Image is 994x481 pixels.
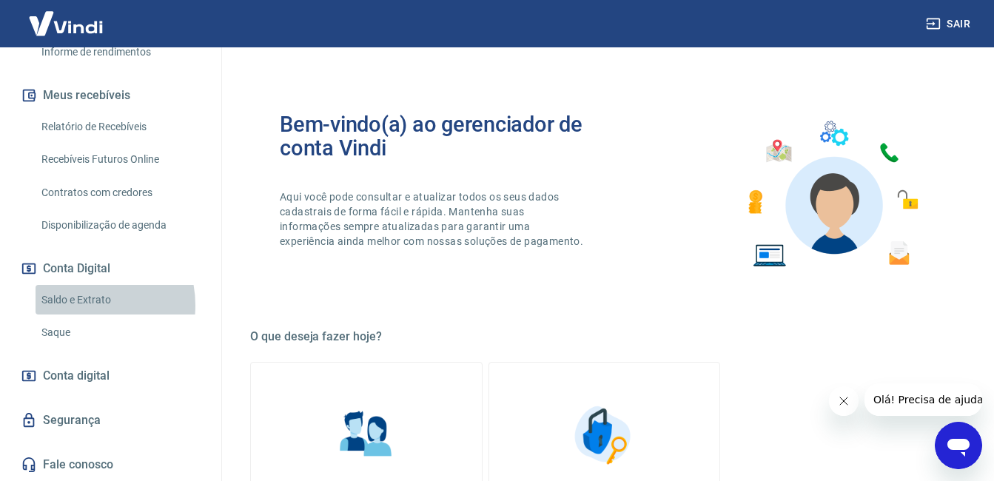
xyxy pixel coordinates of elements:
button: Conta Digital [18,252,204,285]
img: Segurança [567,398,641,472]
a: Disponibilização de agenda [36,210,204,240]
h5: O que deseja fazer hoje? [250,329,958,344]
iframe: Botão para abrir a janela de mensagens [935,422,982,469]
img: Informações pessoais [329,398,403,472]
a: Segurança [18,404,204,437]
a: Relatório de Recebíveis [36,112,204,142]
h2: Bem-vindo(a) ao gerenciador de conta Vindi [280,112,605,160]
a: Saldo e Extrato [36,285,204,315]
a: Informe de rendimentos [36,37,204,67]
a: Conta digital [18,360,204,392]
p: Aqui você pode consultar e atualizar todos os seus dados cadastrais de forma fácil e rápida. Mant... [280,189,586,249]
span: Olá! Precisa de ajuda? [9,10,124,22]
span: Conta digital [43,366,110,386]
img: Vindi [18,1,114,46]
iframe: Fechar mensagem [829,386,859,416]
a: Recebíveis Futuros Online [36,144,204,175]
iframe: Mensagem da empresa [864,383,982,416]
img: Imagem de um avatar masculino com diversos icones exemplificando as funcionalidades do gerenciado... [735,112,929,276]
button: Meus recebíveis [18,79,204,112]
a: Saque [36,317,204,348]
button: Sair [923,10,976,38]
a: Fale conosco [18,448,204,481]
a: Contratos com credores [36,178,204,208]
